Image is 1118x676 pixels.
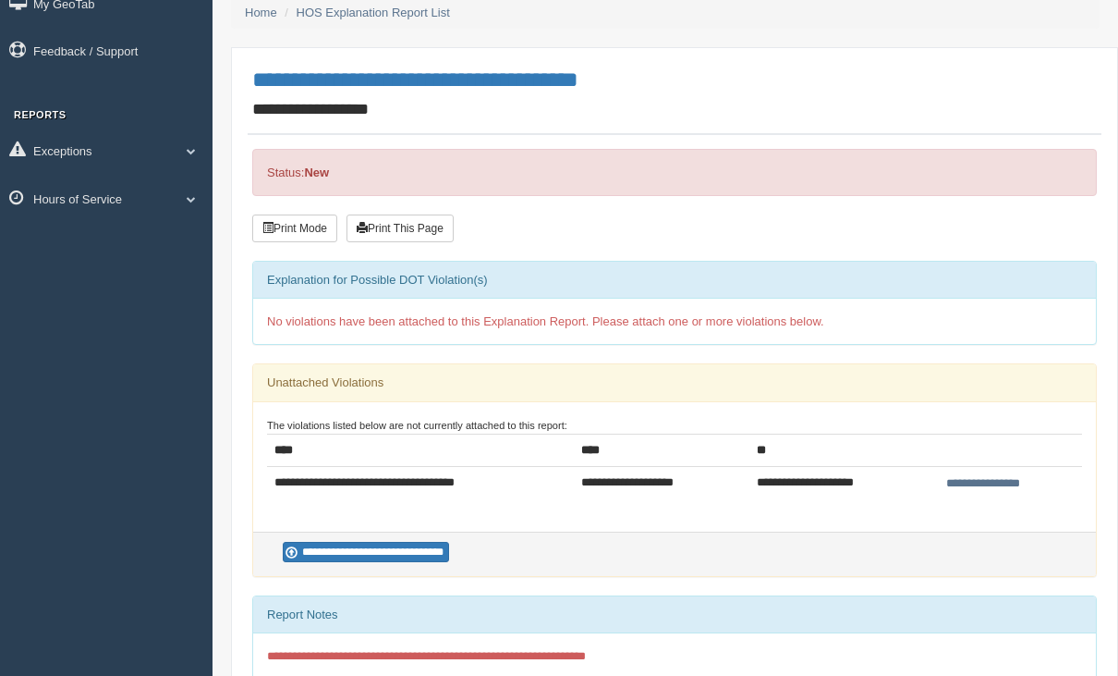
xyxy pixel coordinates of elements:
[253,596,1096,633] div: Report Notes
[297,6,450,19] a: HOS Explanation Report List
[253,364,1096,401] div: Unattached Violations
[253,262,1096,299] div: Explanation for Possible DOT Violation(s)
[267,420,567,431] small: The violations listed below are not currently attached to this report:
[252,149,1097,196] div: Status:
[245,6,277,19] a: Home
[304,166,329,179] strong: New
[346,215,454,242] button: Print This Page
[252,215,337,242] button: Print Mode
[267,314,824,328] span: No violations have been attached to this Explanation Report. Please attach one or more violations...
